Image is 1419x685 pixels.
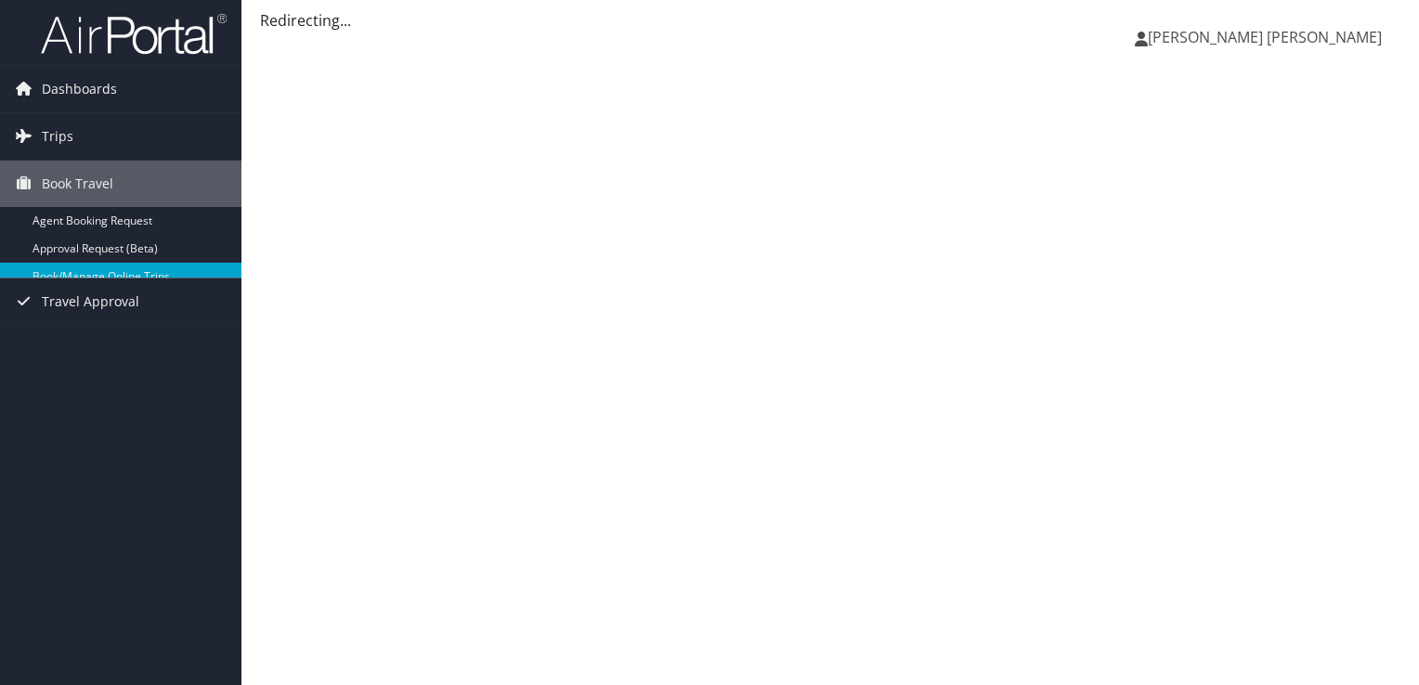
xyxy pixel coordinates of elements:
[42,113,73,160] span: Trips
[260,9,1400,32] div: Redirecting...
[42,278,139,325] span: Travel Approval
[1135,9,1400,65] a: [PERSON_NAME] [PERSON_NAME]
[41,12,227,56] img: airportal-logo.png
[42,66,117,112] span: Dashboards
[42,161,113,207] span: Book Travel
[1148,27,1382,47] span: [PERSON_NAME] [PERSON_NAME]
